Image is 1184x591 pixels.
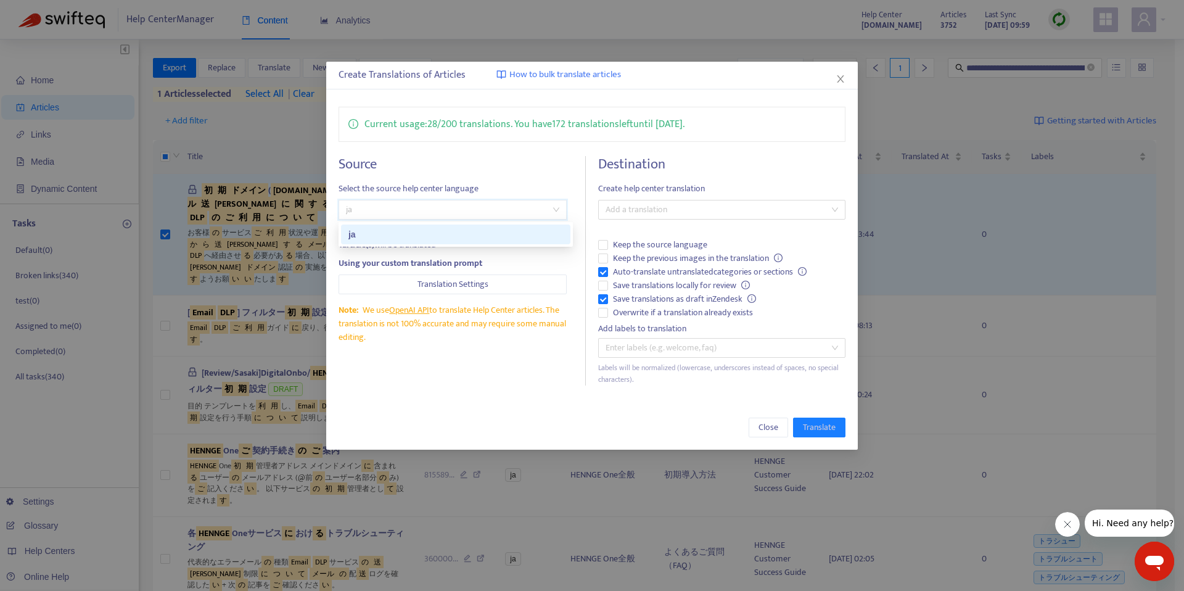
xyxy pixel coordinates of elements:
div: We use to translate Help Center articles. The translation is not 100% accurate and may require so... [339,304,567,344]
span: close [836,74,845,84]
span: Save translations locally for review [608,279,755,292]
span: Keep the source language [608,238,712,252]
div: ja [341,225,570,244]
span: info-circle [774,254,783,262]
iframe: 会社からのメッセージ [1085,510,1174,537]
span: info-circle [747,294,756,303]
button: Close [834,72,847,86]
button: Close [749,418,788,437]
h4: Source [339,156,567,173]
img: image-link [496,70,506,80]
div: Create Translations of Articles [339,68,845,83]
a: OpenAI API [389,303,429,317]
span: Create help center translation [598,182,845,196]
iframe: メッセージングウィンドウを開くボタン [1135,542,1174,581]
span: How to bulk translate articles [509,68,621,82]
iframe: メッセージを閉じる [1055,512,1080,537]
div: ja [348,228,563,241]
span: Select the source help center language [339,182,567,196]
div: Add labels to translation [598,322,845,336]
span: ja [346,200,559,219]
span: Close [758,421,778,434]
span: Note: [339,303,358,317]
span: info-circle [798,267,807,276]
span: info-circle [741,281,750,289]
h4: Destination [598,156,845,173]
button: Translate [793,418,845,437]
p: Current usage: 28 / 200 translations . You have 172 translations left until [DATE] . [364,117,684,132]
span: Keep the previous images in the translation [608,252,787,265]
span: Overwrite if a translation already exists [608,306,758,320]
a: How to bulk translate articles [496,68,621,82]
span: Save translations as draft in Zendesk [608,292,761,306]
span: Translation Settings [417,278,488,291]
span: info-circle [348,117,358,129]
div: Labels will be normalized (lowercase, underscores instead of spaces, no special characters). [598,362,845,386]
div: Using your custom translation prompt [339,257,567,270]
span: Auto-translate untranslated categories or sections [608,265,812,279]
button: Translation Settings [339,275,567,294]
